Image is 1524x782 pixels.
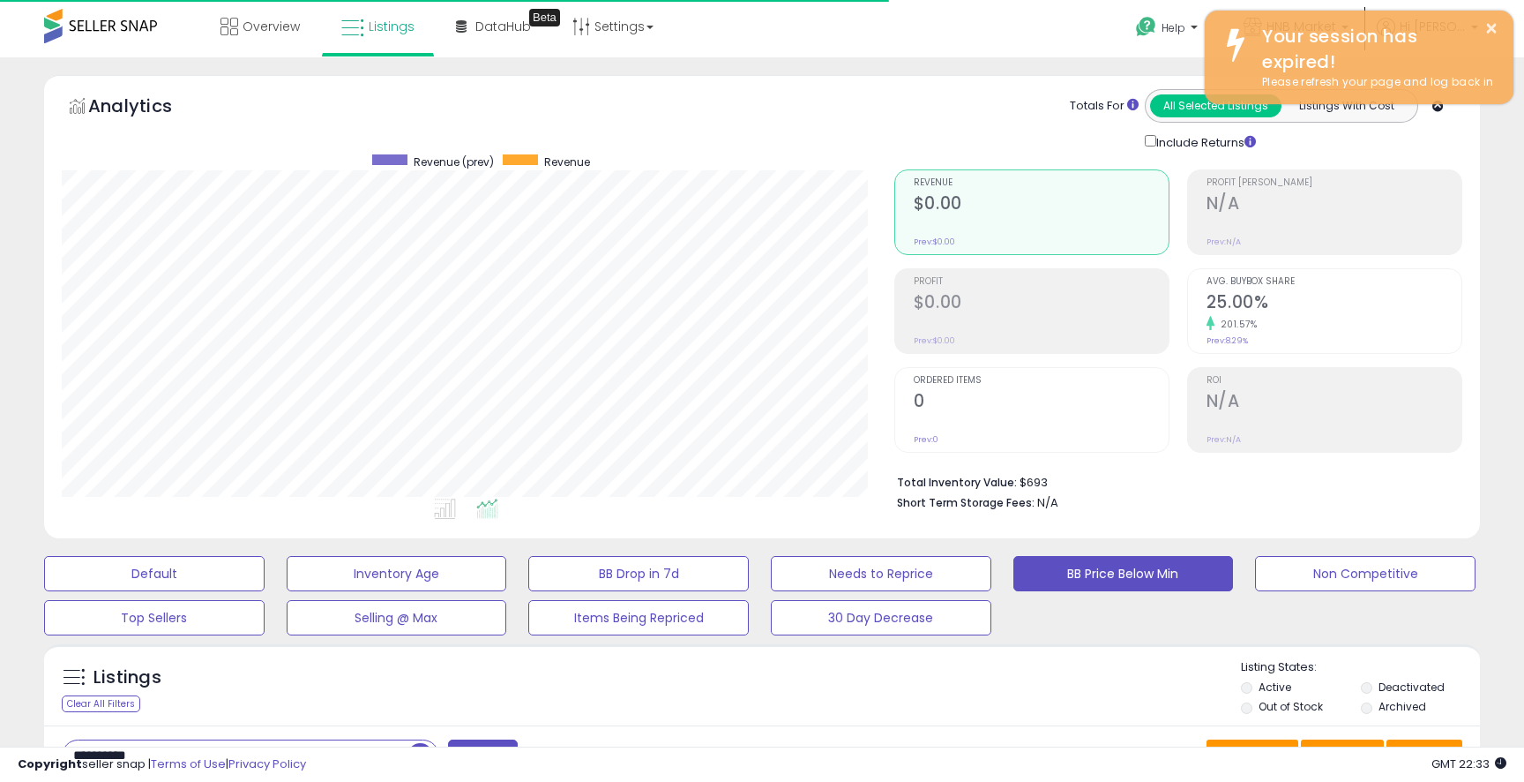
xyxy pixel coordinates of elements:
i: Get Help [1135,16,1157,38]
button: × [1484,18,1498,40]
div: Tooltip anchor [529,9,560,26]
button: Columns [1301,740,1384,770]
h2: $0.00 [914,193,1169,217]
span: Revenue [544,154,590,169]
small: Prev: $0.00 [914,237,955,247]
b: Short Term Storage Fees: [897,495,1035,510]
button: Listings With Cost [1281,94,1412,117]
span: Profit [914,277,1169,287]
span: Columns [1312,746,1368,763]
h2: N/A [1206,193,1461,217]
h2: 0 [914,391,1169,415]
a: Help [1122,3,1215,57]
button: Top Sellers [44,600,265,635]
button: Non Competitive [1255,556,1475,591]
span: Profit [PERSON_NAME] [1206,178,1461,188]
li: $693 [897,470,1449,492]
button: Needs to Reprice [771,556,991,591]
button: Inventory Age [287,556,507,591]
button: BB Price Below Min [1013,556,1234,591]
div: Include Returns [1132,132,1277,152]
button: All Selected Listings [1150,94,1281,117]
small: Prev: 8.29% [1206,335,1248,346]
div: Totals For [1070,98,1139,115]
label: Archived [1378,699,1426,714]
p: Listing States: [1241,659,1479,676]
span: Overview [243,18,300,35]
small: 201.57% [1214,318,1258,331]
div: seller snap | | [18,756,306,773]
h2: N/A [1206,391,1461,415]
div: Clear All Filters [62,696,140,712]
label: Active [1259,680,1291,695]
span: DataHub [475,18,531,35]
small: Prev: N/A [1206,434,1241,445]
h5: Analytics [88,94,206,123]
h2: 25.00% [1206,292,1461,316]
strong: Copyright [18,756,82,772]
button: Save View [1206,740,1298,770]
small: Prev: 0 [914,434,938,445]
b: Total Inventory Value: [897,475,1017,490]
button: Actions [1386,740,1462,770]
span: ROI [1206,376,1461,386]
button: BB Drop in 7d [528,556,749,591]
h5: Listings [93,665,161,690]
button: 30 Day Decrease [771,600,991,635]
span: Revenue [914,178,1169,188]
span: Listings [369,18,415,35]
span: Help [1162,20,1185,35]
span: Avg. Buybox Share [1206,277,1461,287]
button: Selling @ Max [287,600,507,635]
button: Filters [448,740,517,771]
button: Items Being Repriced [528,600,749,635]
button: Default [44,556,265,591]
label: Out of Stock [1259,699,1323,714]
small: Prev: N/A [1206,237,1241,247]
span: Ordered Items [914,376,1169,386]
span: Revenue (prev) [414,154,494,169]
div: Please refresh your page and log back in [1249,74,1500,91]
h2: $0.00 [914,292,1169,316]
span: N/A [1037,494,1058,511]
small: Prev: $0.00 [914,335,955,346]
span: 2025-09-11 22:33 GMT [1431,756,1506,772]
label: Deactivated [1378,680,1445,695]
div: Your session has expired! [1249,24,1500,74]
